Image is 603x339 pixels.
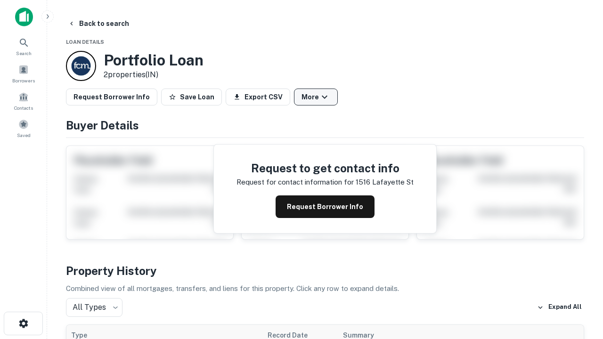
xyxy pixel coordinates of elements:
button: Expand All [535,300,584,315]
button: Export CSV [226,89,290,105]
span: Search [16,49,32,57]
div: All Types [66,298,122,317]
button: Save Loan [161,89,222,105]
a: Contacts [3,88,44,113]
img: capitalize-icon.png [15,8,33,26]
span: Contacts [14,104,33,112]
button: Request Borrower Info [276,195,375,218]
span: Loan Details [66,39,104,45]
h3: Portfolio Loan [104,51,204,69]
a: Borrowers [3,61,44,86]
p: 2 properties (IN) [104,69,204,81]
span: Saved [17,131,31,139]
p: Combined view of all mortgages, transfers, and liens for this property. Click any row to expand d... [66,283,584,294]
button: More [294,89,338,105]
p: 1516 lafayette st [356,177,414,188]
h4: Property History [66,262,584,279]
span: Borrowers [12,77,35,84]
button: Request Borrower Info [66,89,157,105]
h4: Request to get contact info [236,160,414,177]
a: Saved [3,115,44,141]
button: Back to search [64,15,133,32]
p: Request for contact information for [236,177,354,188]
iframe: Chat Widget [556,234,603,279]
h4: Buyer Details [66,117,584,134]
a: Search [3,33,44,59]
